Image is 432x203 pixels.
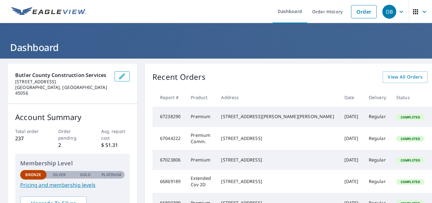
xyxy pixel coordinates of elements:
h1: Dashboard [8,41,424,54]
p: Butler County Construction Services [15,71,109,79]
p: Gold [80,172,91,178]
span: Completed [397,180,424,184]
th: Report # [152,88,186,107]
th: Status [391,88,429,107]
td: Regular [364,170,391,193]
p: 2 [58,141,87,149]
td: Extended Cov 2D [186,170,216,193]
p: Membership Level [20,159,125,168]
p: [STREET_ADDRESS] [15,79,109,85]
span: Completed [397,136,424,141]
td: 67044222 [152,127,186,150]
td: Premium Comm. [186,127,216,150]
div: [STREET_ADDRESS] [221,135,334,142]
div: [STREET_ADDRESS] [221,157,334,163]
a: Order [351,5,377,18]
a: View All Orders [383,71,428,83]
img: EV Logo [11,7,86,16]
td: Premium [186,107,216,127]
div: [STREET_ADDRESS][PERSON_NAME][PERSON_NAME] [221,113,334,120]
th: Product [186,88,216,107]
td: [DATE] [339,170,364,193]
td: 66869189 [152,170,186,193]
td: 67023806 [152,150,186,170]
p: $ 51.31 [101,141,130,149]
th: Address [216,88,339,107]
td: Regular [364,107,391,127]
td: Premium [186,150,216,170]
p: Silver [53,172,66,178]
th: Delivery [364,88,391,107]
p: Account Summary [15,111,130,123]
p: Platinum [102,172,121,178]
p: [GEOGRAPHIC_DATA], [GEOGRAPHIC_DATA] 45056 [15,85,109,96]
p: Avg. report cost [101,128,130,141]
td: 67238290 [152,107,186,127]
div: [STREET_ADDRESS] [221,178,334,185]
span: Completed [397,158,424,162]
p: Total order [15,128,44,135]
p: 237 [15,135,44,142]
td: Regular [364,127,391,150]
span: View All Orders [388,73,423,81]
th: Date [339,88,364,107]
td: Regular [364,150,391,170]
p: Order pending [58,128,87,141]
td: [DATE] [339,107,364,127]
a: Pricing and membership levels [20,181,125,189]
td: [DATE] [339,127,364,150]
span: Completed [397,115,424,119]
p: Recent Orders [152,71,206,83]
p: Bronze [25,172,41,178]
td: [DATE] [339,150,364,170]
div: DB [382,5,396,19]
